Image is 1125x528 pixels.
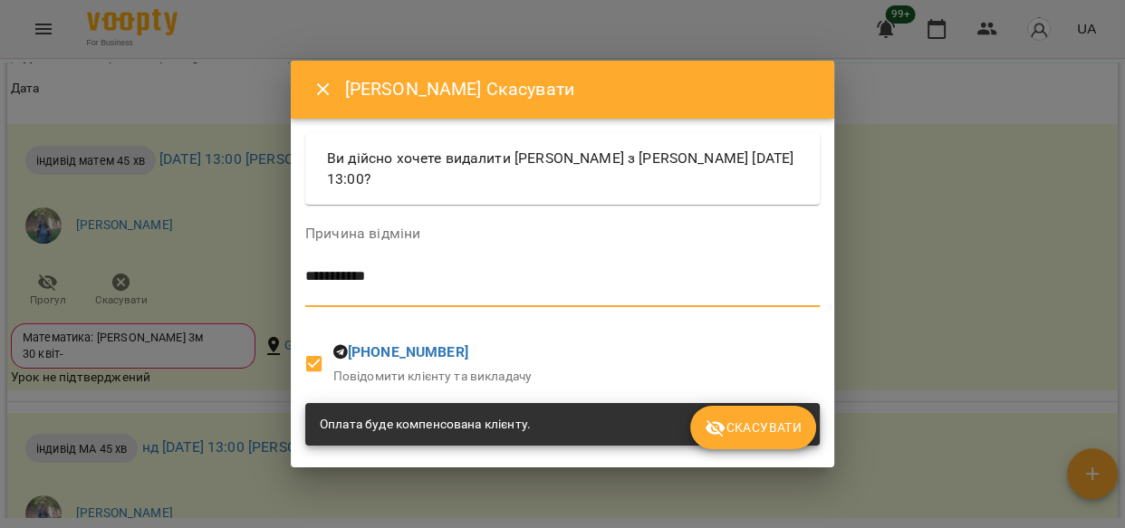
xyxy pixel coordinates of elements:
h6: [PERSON_NAME] Скасувати [345,75,812,103]
a: [PHONE_NUMBER] [348,343,468,360]
label: Причина відміни [305,226,820,241]
p: Повідомити клієнту та викладачу [333,368,533,386]
button: Скасувати [690,406,816,449]
span: Скасувати [705,417,802,438]
div: Оплата буде компенсована клієнту. [320,408,531,441]
button: Close [302,68,345,111]
div: Ви дійсно хочете видалити [PERSON_NAME] з [PERSON_NAME] [DATE] 13:00? [305,133,820,205]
